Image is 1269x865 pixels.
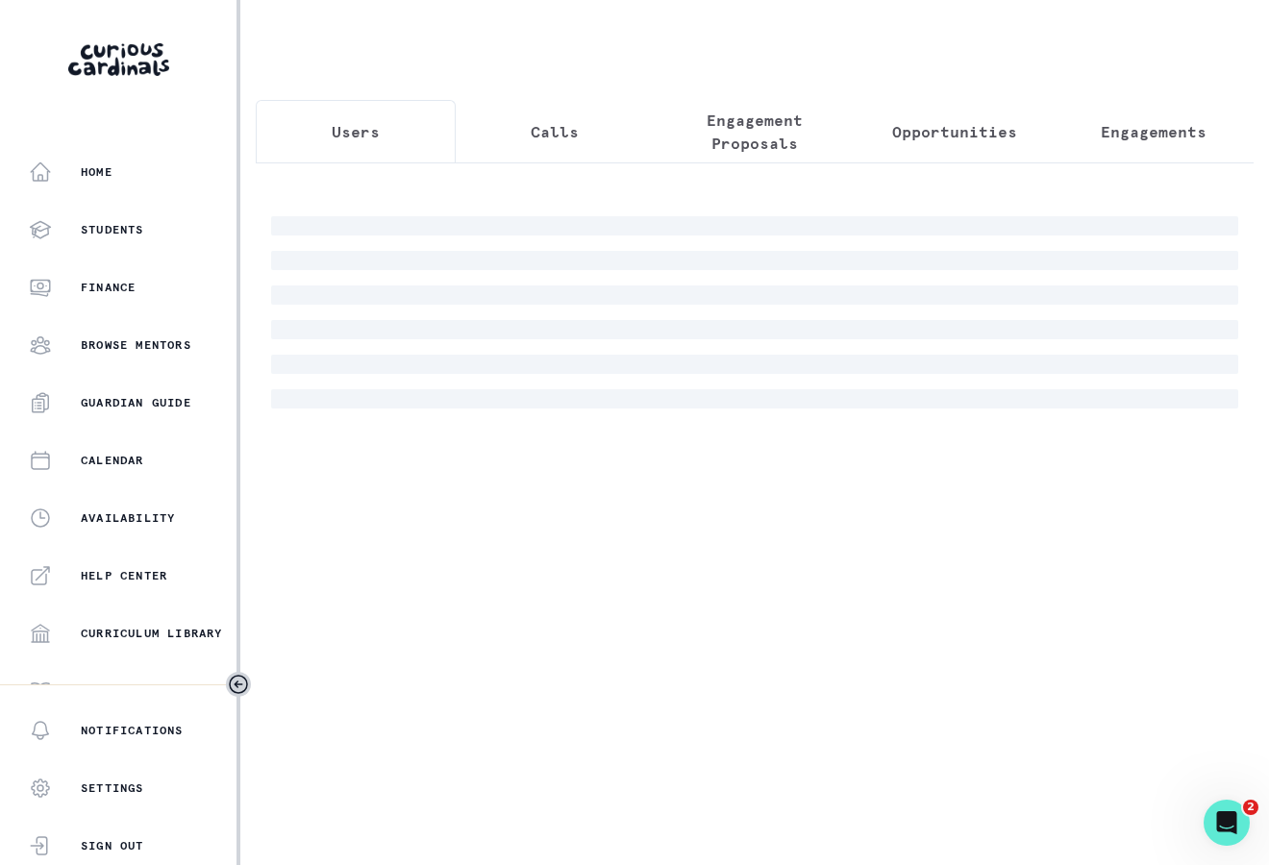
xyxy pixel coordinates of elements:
[68,43,169,76] img: Curious Cardinals Logo
[1101,120,1207,143] p: Engagements
[892,120,1017,143] p: Opportunities
[1204,800,1250,846] iframe: Intercom live chat
[81,510,175,526] p: Availability
[81,337,191,353] p: Browse Mentors
[81,568,167,583] p: Help Center
[531,120,579,143] p: Calls
[671,109,838,155] p: Engagement Proposals
[81,683,199,699] p: Mentor Handbook
[81,723,184,738] p: Notifications
[81,453,144,468] p: Calendar
[332,120,380,143] p: Users
[81,222,144,237] p: Students
[226,672,251,697] button: Toggle sidebar
[81,395,191,410] p: Guardian Guide
[81,280,136,295] p: Finance
[81,626,223,641] p: Curriculum Library
[81,780,144,796] p: Settings
[81,838,144,853] p: Sign Out
[81,164,112,180] p: Home
[1243,800,1258,815] span: 2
